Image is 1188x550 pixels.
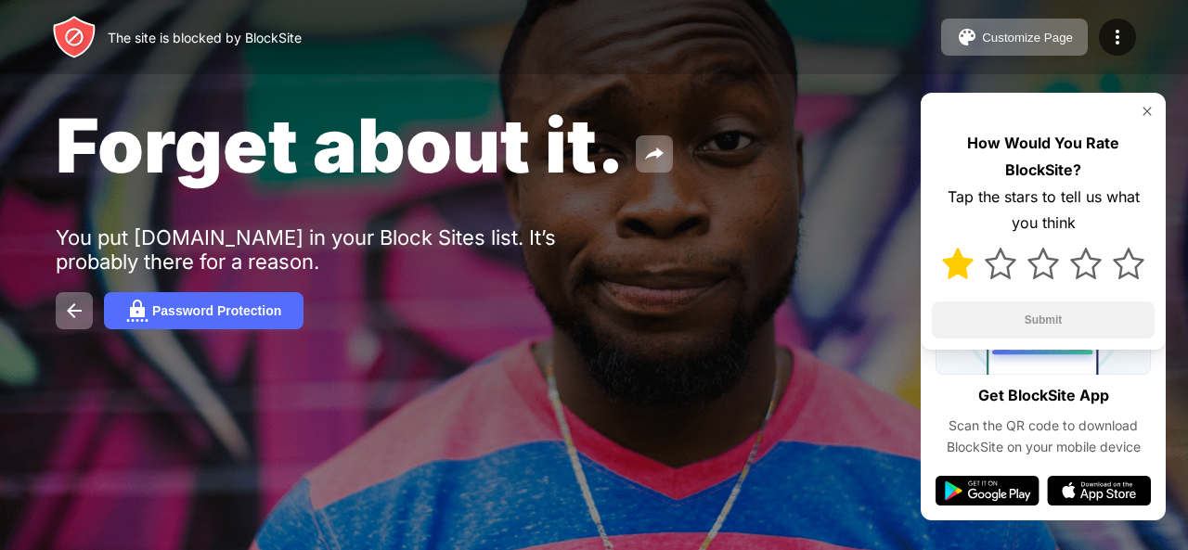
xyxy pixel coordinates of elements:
img: star.svg [985,248,1016,279]
img: star.svg [1070,248,1102,279]
div: Customize Page [982,31,1073,45]
span: Forget about it. [56,100,625,190]
img: pallet.svg [956,26,978,48]
img: star.svg [1113,248,1144,279]
img: header-logo.svg [52,15,97,59]
img: star.svg [1027,248,1059,279]
div: Scan the QR code to download BlockSite on your mobile device [936,416,1151,457]
div: Tap the stars to tell us what you think [932,184,1155,237]
img: rate-us-close.svg [1140,104,1155,119]
button: Customize Page [941,19,1088,56]
button: Password Protection [104,292,303,329]
img: star-full.svg [942,248,974,279]
div: The site is blocked by BlockSite [108,30,302,45]
img: share.svg [643,143,665,165]
img: google-play.svg [936,476,1039,505]
div: Password Protection [152,303,281,318]
div: You put [DOMAIN_NAME] in your Block Sites list. It’s probably there for a reason. [56,225,629,274]
img: password.svg [126,300,148,322]
img: app-store.svg [1047,476,1151,505]
img: back.svg [63,300,85,322]
img: menu-icon.svg [1106,26,1129,48]
div: How Would You Rate BlockSite? [932,130,1155,184]
button: Submit [932,301,1155,339]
